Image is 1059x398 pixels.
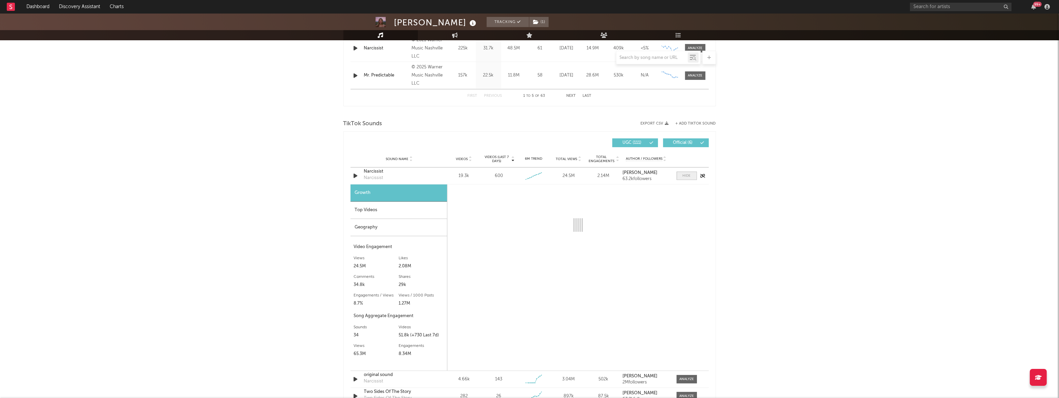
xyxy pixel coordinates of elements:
[343,120,382,128] span: TikTok Sounds
[354,312,444,320] div: Song Aggregate Engagement
[622,374,657,378] strong: [PERSON_NAME]
[528,45,552,52] div: 61
[399,323,444,331] div: Videos
[399,262,444,270] div: 2.08M
[516,92,553,100] div: 1 5 63
[553,173,584,179] div: 24.5M
[622,171,670,175] a: [PERSON_NAME]
[354,300,399,308] div: 8.7%
[399,273,444,281] div: Shares
[364,72,408,79] a: Mr. Predictable
[495,173,503,179] div: 600
[452,72,474,79] div: 157k
[411,36,448,61] div: © 2021 Warner Music Nashville LLC
[448,173,480,179] div: 19.3k
[364,45,408,52] a: Narcissist
[529,17,549,27] button: (1)
[1031,4,1036,9] button: 99+
[354,262,399,270] div: 24.5M
[495,376,502,383] div: 143
[608,72,630,79] div: 530k
[364,378,383,385] div: Narcissist
[626,157,662,161] span: Author / Followers
[354,281,399,289] div: 34.8k
[622,391,670,396] a: [PERSON_NAME]
[354,273,399,281] div: Comments
[567,94,576,98] button: Next
[399,281,444,289] div: 29k
[529,17,549,27] span: ( 1 )
[354,342,399,350] div: Views
[535,94,539,97] span: of
[527,94,531,97] span: to
[503,72,525,79] div: 11.8M
[1033,2,1042,7] div: 99 +
[676,122,716,126] button: + Add TikTok Sound
[399,331,444,339] div: 51.8k (+730 Last 7d)
[663,138,709,147] button: Official(6)
[354,331,399,339] div: 34
[910,3,1012,11] input: Search for artists
[622,374,670,379] a: [PERSON_NAME]
[364,168,435,175] a: Narcissist
[634,45,656,52] div: <5%
[528,72,552,79] div: 58
[617,141,648,145] span: UGC ( 111 )
[399,342,444,350] div: Engagements
[641,121,669,126] button: Export CSV
[478,45,500,52] div: 31.7k
[588,376,619,383] div: 502k
[487,17,529,27] button: Tracking
[478,72,500,79] div: 22.5k
[622,177,670,181] div: 63.2k followers
[588,155,615,163] span: Total Engagements
[364,175,383,181] div: Narcissist
[503,45,525,52] div: 48.5M
[581,72,604,79] div: 28.6M
[608,45,630,52] div: 409k
[354,323,399,331] div: Sounds
[364,389,435,395] a: Two Sides Of The Story
[364,372,435,378] a: original sound
[354,243,444,251] div: Video Engagement
[581,45,604,52] div: 14.9M
[351,219,447,236] div: Geography
[622,171,657,175] strong: [PERSON_NAME]
[556,157,577,161] span: Total Views
[669,122,716,126] button: + Add TikTok Sound
[351,202,447,219] div: Top Videos
[399,350,444,358] div: 8.34M
[484,94,502,98] button: Previous
[555,72,578,79] div: [DATE]
[354,254,399,262] div: Views
[518,156,549,161] div: 6M Trend
[386,157,409,161] span: Sound Name
[616,55,688,61] input: Search by song name or URL
[399,291,444,300] div: Views / 1000 Posts
[622,391,657,395] strong: [PERSON_NAME]
[456,157,468,161] span: Videos
[583,94,592,98] button: Last
[483,155,510,163] span: Videos (last 7 days)
[399,254,444,262] div: Likes
[634,72,656,79] div: N/A
[668,141,699,145] span: Official ( 6 )
[354,291,399,300] div: Engagements / Views
[452,45,474,52] div: 225k
[588,173,619,179] div: 2.14M
[622,380,670,385] div: 2M followers
[394,17,478,28] div: [PERSON_NAME]
[354,350,399,358] div: 65.3M
[351,184,447,202] div: Growth
[468,94,478,98] button: First
[555,45,578,52] div: [DATE]
[612,138,658,147] button: UGC(111)
[399,300,444,308] div: 1.27M
[553,376,584,383] div: 3.04M
[448,376,480,383] div: 4.66k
